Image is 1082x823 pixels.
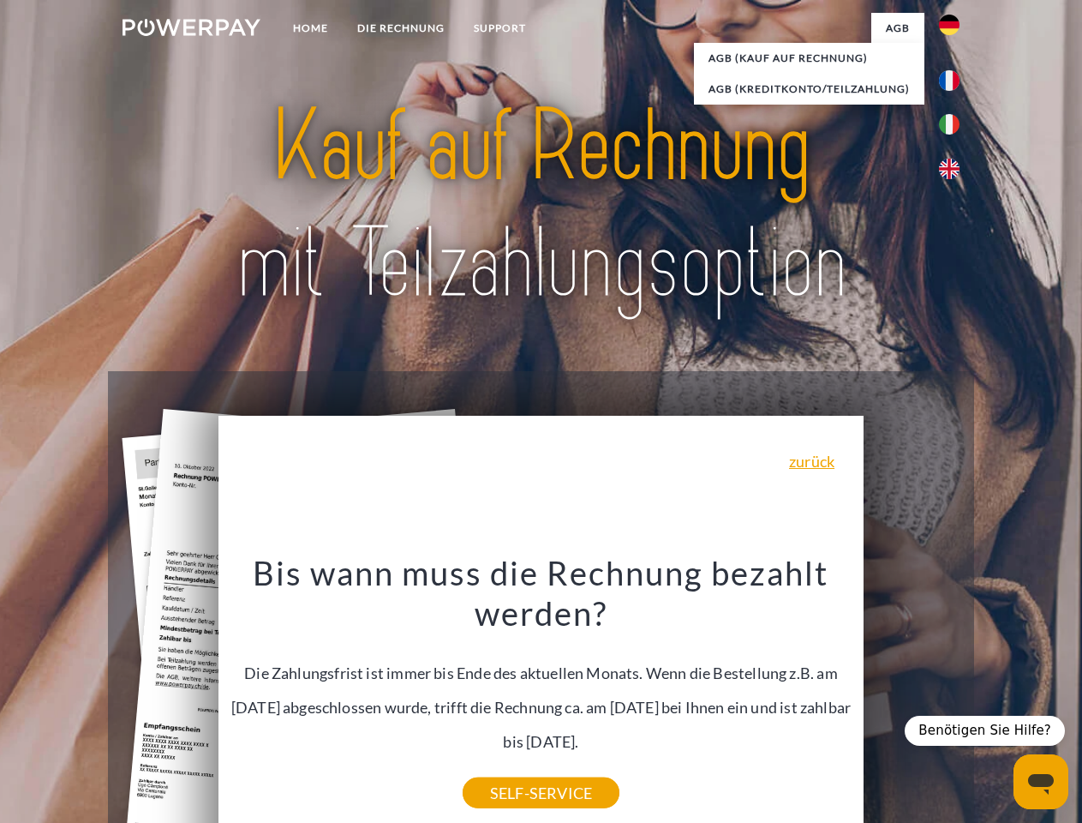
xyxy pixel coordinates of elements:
[278,13,343,44] a: Home
[229,552,854,634] h3: Bis wann muss die Rechnung bezahlt werden?
[939,159,959,179] img: en
[459,13,541,44] a: SUPPORT
[939,15,959,35] img: de
[164,82,918,328] img: title-powerpay_de.svg
[123,19,260,36] img: logo-powerpay-white.svg
[694,74,924,105] a: AGB (Kreditkonto/Teilzahlung)
[871,13,924,44] a: agb
[1013,754,1068,809] iframe: Schaltfläche zum Öffnen des Messaging-Fensters; Konversation läuft
[463,778,619,808] a: SELF-SERVICE
[343,13,459,44] a: DIE RECHNUNG
[694,43,924,74] a: AGB (Kauf auf Rechnung)
[229,552,854,793] div: Die Zahlungsfrist ist immer bis Ende des aktuellen Monats. Wenn die Bestellung z.B. am [DATE] abg...
[939,114,959,135] img: it
[939,70,959,91] img: fr
[905,716,1065,746] div: Benötigen Sie Hilfe?
[789,454,834,469] a: zurück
